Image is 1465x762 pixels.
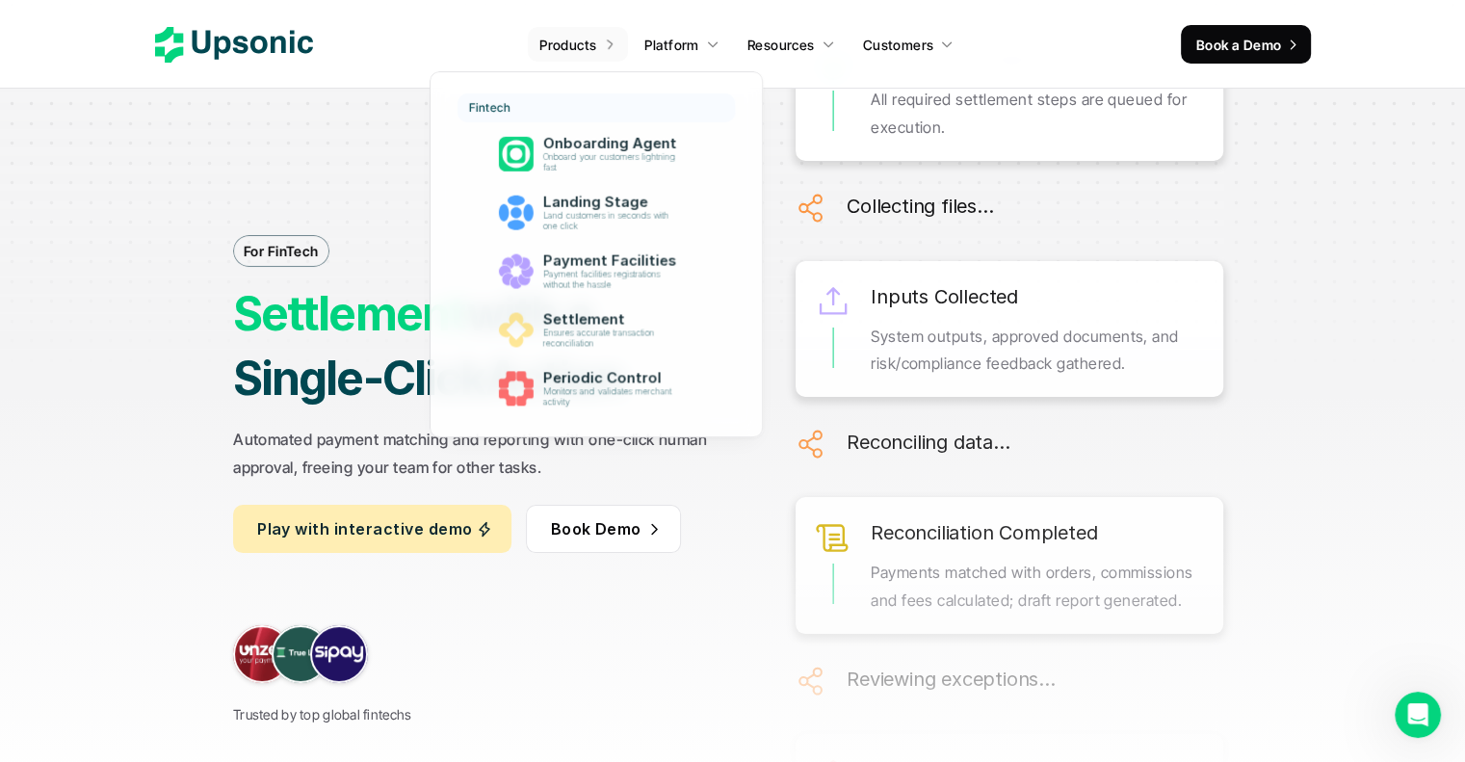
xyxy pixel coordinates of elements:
[871,86,1204,142] p: All required settlement steps are queued for execution.
[871,280,1018,313] h6: Inputs Collected
[542,270,683,291] p: Payment facilities registrations without the hassle
[458,186,735,240] a: Landing StageLand customers in seconds with one click
[458,362,735,416] a: Periodic ControlMonitors and validates merchant activity
[863,35,934,55] p: Customers
[458,127,735,181] a: Onboarding AgentOnboard your customers lightning fast
[542,370,685,387] p: Periodic Control
[1196,35,1282,55] p: Book a Demo
[528,27,628,62] a: Products
[871,323,1204,379] p: System outputs, approved documents, and risk/compliance feedback gathered.
[542,387,683,408] p: Monitors and validates merchant activity
[542,311,685,328] p: Settlement
[542,211,683,232] p: Land customers in seconds with one click
[847,426,1010,459] h6: Reconciling data…
[233,505,511,553] a: Play with interactive demo
[458,245,735,299] a: Payment FacilitiesPayment facilities registrations without the hassle
[847,663,1056,696] h6: Reviewing exceptions…
[542,194,685,211] p: Landing Stage
[542,135,685,152] p: Onboarding Agent
[458,303,735,357] a: SettlementEnsures accurate transaction reconciliation
[244,241,319,261] p: For FinTech
[233,702,411,726] p: Trusted by top global fintechs
[644,35,698,55] p: Platform
[1395,692,1441,738] iframe: Intercom live chat
[847,190,994,223] h6: Collecting files…
[871,516,1097,549] h6: Reconciliation Completed
[871,559,1204,615] p: Payments matched with orders, commissions and fees calculated; draft report generated.
[542,328,683,350] p: Ensures accurate transaction reconciliation
[469,101,510,115] p: Fintech
[233,285,466,342] strong: Settlement
[1181,25,1311,64] a: Book a Demo
[542,152,683,173] p: Onboard your customers lightning fast
[542,252,685,270] p: Payment Facilities
[257,515,472,543] p: Play with interactive demo
[233,430,712,477] strong: Automated payment matching and reporting with one-click human approval, freeing your team for oth...
[526,505,680,553] a: Book Demo
[539,35,596,55] p: Products
[550,515,641,543] p: Book Demo
[747,35,815,55] p: Resources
